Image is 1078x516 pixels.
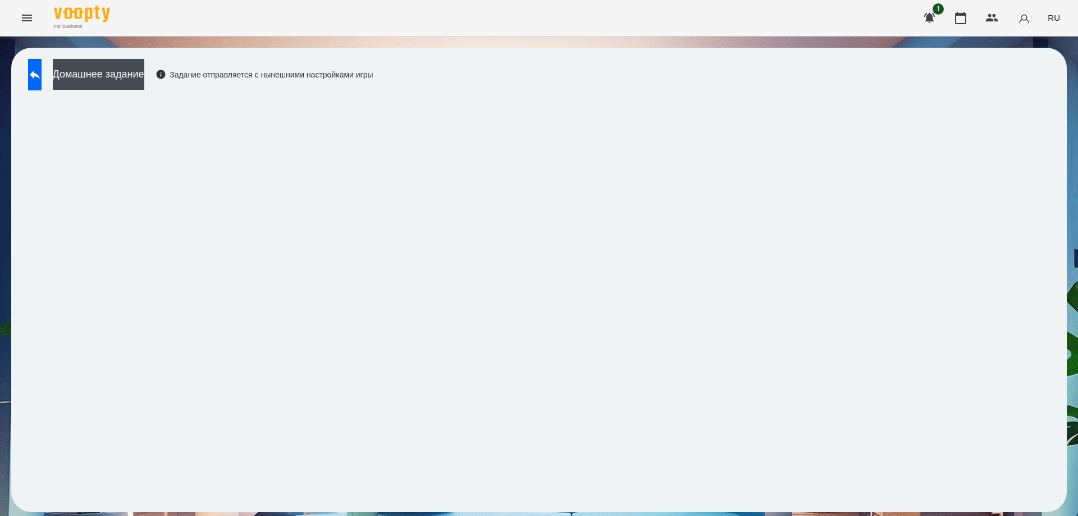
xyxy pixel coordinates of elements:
img: Voopty Logo [54,6,110,22]
button: Menu [13,4,40,31]
span: 1 [933,3,944,15]
div: Задание отправляется с нынешними настройками игры [156,69,373,80]
button: Домашнее задание [53,59,144,90]
span: RU [1048,12,1060,24]
img: avatar_s.png [1016,10,1032,26]
span: For Business [54,23,110,30]
button: RU [1043,7,1065,28]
